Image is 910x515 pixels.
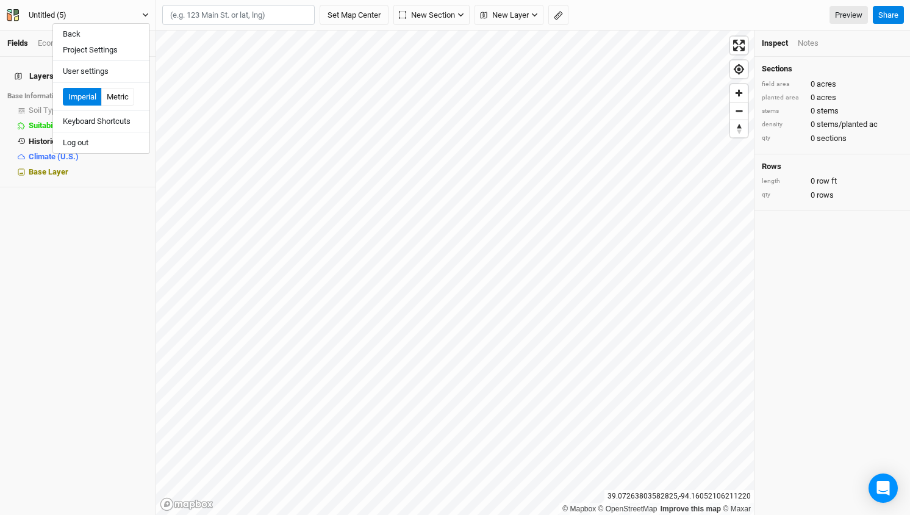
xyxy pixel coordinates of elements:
div: 39.07263803582825 , -94.16052106211220 [604,490,754,503]
button: Metric [101,88,134,106]
a: Mapbox [562,505,596,513]
button: Keyboard Shortcuts [53,113,149,129]
a: Improve this map [661,505,721,513]
div: Suitability (U.S.) [29,121,148,131]
a: Maxar [723,505,751,513]
div: Inspect [762,38,788,49]
button: Set Map Center [320,5,389,26]
button: Zoom out [730,102,748,120]
button: Share [873,6,904,24]
span: Soil Types & Attributes (U.S.) [29,106,127,115]
span: Base Layer [29,167,68,176]
button: Log out [53,135,149,151]
div: 0 [762,106,903,117]
button: Zoom in [730,84,748,102]
div: Open Intercom Messenger [869,474,898,503]
span: stems/planted ac [817,119,878,130]
button: User settings [53,63,149,79]
span: rows [817,190,834,201]
button: Find my location [730,60,748,78]
div: 0 [762,133,903,144]
span: acres [817,79,836,90]
div: Untitled (5) [29,9,66,21]
span: Reset bearing to north [730,120,748,137]
a: OpenStreetMap [598,505,657,513]
span: Layers [15,71,54,81]
div: field area [762,80,804,89]
span: sections [817,133,847,144]
button: Shortcut: M [548,5,568,26]
button: Untitled (5) [6,9,149,22]
div: Historical Land Use (U.S.) [29,137,148,146]
a: Preview [829,6,868,24]
button: Back [53,26,149,42]
div: Notes [798,38,819,49]
button: Enter fullscreen [730,37,748,54]
h4: Sections [762,64,903,74]
div: density [762,120,804,129]
span: New Section [399,9,455,21]
span: row ft [817,176,837,187]
div: qty [762,190,804,200]
div: stems [762,107,804,116]
div: length [762,177,804,186]
div: 0 [762,92,903,103]
div: Climate (U.S.) [29,152,148,162]
div: 0 [762,176,903,187]
span: Suitability (U.S.) [29,121,86,130]
span: Historical Land Use (U.S.) [29,137,120,146]
button: Reset bearing to north [730,120,748,137]
span: New Layer [480,9,529,21]
div: Soil Types & Attributes (U.S.) [29,106,148,115]
div: planted area [762,93,804,103]
div: qty [762,134,804,143]
span: Climate (U.S.) [29,152,79,161]
div: Economics [38,38,76,49]
div: 0 [762,79,903,90]
button: New Layer [475,5,543,26]
div: 0 [762,190,903,201]
button: Project Settings [53,42,149,58]
span: stems [817,106,839,117]
div: Base Layer [29,167,148,177]
input: (e.g. 123 Main St. or lat, lng) [162,5,315,26]
h4: Rows [762,162,903,171]
button: Imperial [63,88,102,106]
span: acres [817,92,836,103]
div: 0 [762,119,903,130]
a: Fields [7,38,28,48]
a: Mapbox logo [160,497,213,511]
canvas: Map [156,31,754,515]
button: New Section [393,5,470,26]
